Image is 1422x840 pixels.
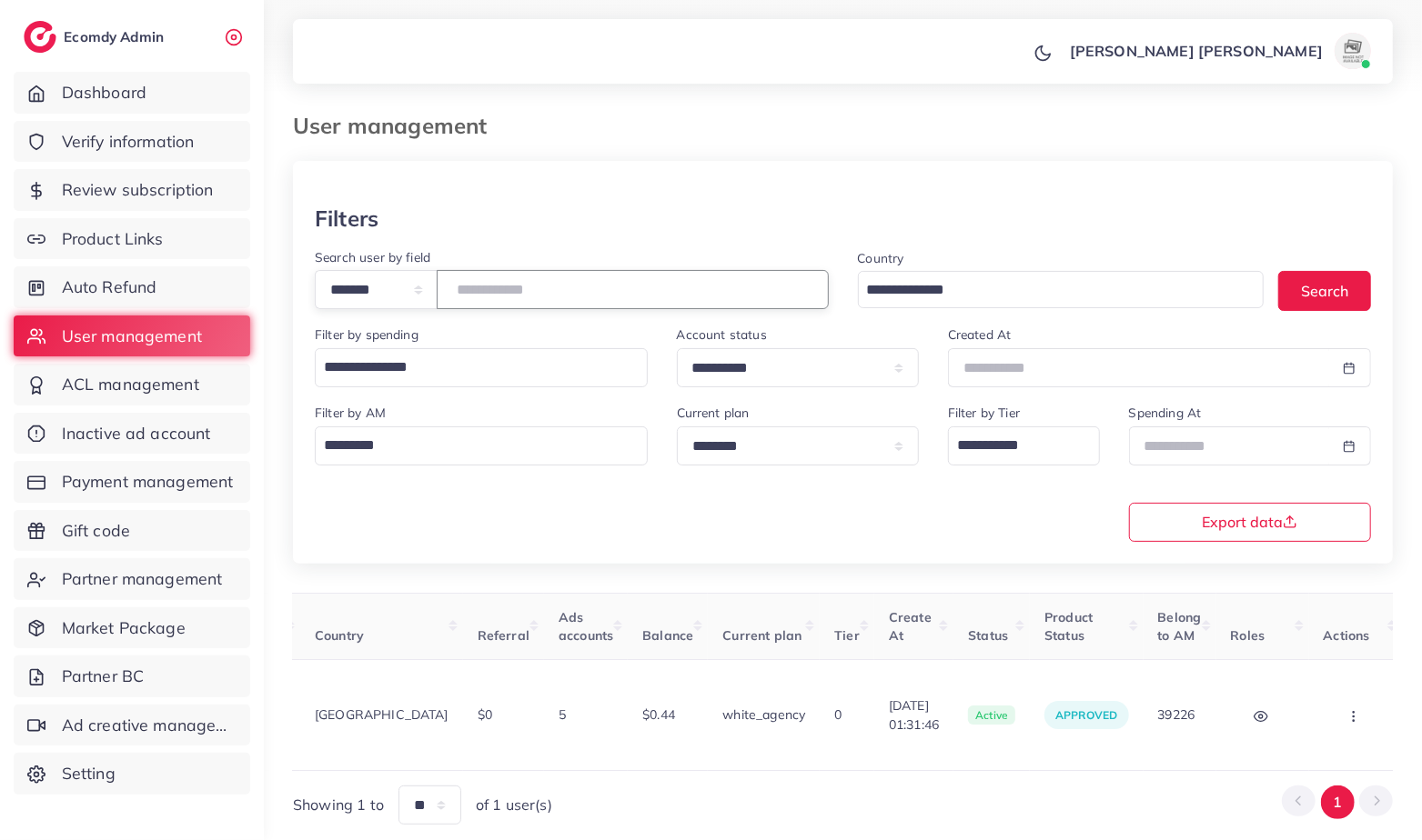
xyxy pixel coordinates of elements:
[1278,271,1371,310] button: Search
[722,627,802,644] span: Current plan
[24,21,168,53] a: logoEcomdy Admin
[62,178,214,202] span: Review subscription
[62,81,146,105] span: Dashboard
[948,325,1012,344] label: Created At
[64,28,168,45] h2: Ecomdy Admin
[62,714,237,737] span: Ad creative management
[1282,785,1393,819] ul: Pagination
[1070,40,1323,62] p: [PERSON_NAME] [PERSON_NAME]
[62,422,211,445] span: Inactive ad account
[315,627,364,644] span: Country
[834,627,860,644] span: Tier
[677,404,750,422] label: Current plan
[559,609,613,644] span: Ads accounts
[14,364,250,405] a: ACL management
[642,706,675,723] span: $0.44
[315,404,386,422] label: Filter by AM
[293,795,384,815] span: Showing 1 to
[476,795,552,815] span: of 1 user(s)
[968,627,1008,644] span: Status
[14,315,250,357] a: User management
[722,706,805,723] span: white_agency
[1129,404,1202,422] label: Spending At
[478,706,492,723] span: $0
[315,205,378,232] h3: Filters
[62,567,223,591] span: Partner management
[62,130,195,154] span: Verify information
[14,218,250,260] a: Product Links
[14,413,250,455] a: Inactive ad account
[968,705,1015,725] span: active
[889,696,939,734] span: [DATE] 01:31:46
[14,655,250,697] a: Partner BC
[559,706,566,723] span: 5
[1158,609,1202,644] span: Belong to AM
[1202,515,1297,529] span: Export data
[1055,708,1117,722] span: approved
[62,616,186,640] span: Market Package
[315,426,648,465] div: Search for option
[24,21,56,53] img: logo
[14,121,250,163] a: Verify information
[62,325,202,348] span: User management
[62,519,130,543] span: Gift code
[858,271,1265,308] div: Search for option
[293,113,501,139] h3: User management
[948,404,1020,422] label: Filter by Tier
[948,426,1100,465] div: Search for option
[315,325,419,344] label: Filter by spending
[14,72,250,114] a: Dashboard
[14,558,250,600] a: Partner management
[62,373,199,396] span: ACL management
[315,706,449,723] span: [GEOGRAPHIC_DATA]
[14,510,250,552] a: Gift code
[834,706,842,723] span: 0
[62,762,116,785] span: Setting
[861,276,1241,305] input: Search for option
[642,627,693,644] span: Balance
[1044,609,1093,644] span: Product Status
[318,430,624,461] input: Search for option
[951,430,1076,461] input: Search for option
[315,248,430,266] label: Search user by field
[1231,627,1266,644] span: Roles
[62,275,157,299] span: Auto Refund
[62,470,234,494] span: Payment management
[14,607,250,649] a: Market Package
[14,461,250,503] a: Payment management
[14,169,250,211] a: Review subscription
[1335,33,1371,69] img: avatar
[1060,33,1378,69] a: [PERSON_NAME] [PERSON_NAME]avatar
[14,705,250,746] a: Ad creative management
[14,266,250,308] a: Auto Refund
[315,348,648,387] div: Search for option
[62,665,145,688] span: Partner BC
[478,627,529,644] span: Referral
[889,609,932,644] span: Create At
[858,249,904,267] label: Country
[1321,785,1355,819] button: Go to page 1
[1129,503,1371,542] button: Export data
[1158,706,1195,723] span: 39226
[14,753,250,795] a: Setting
[677,325,767,344] label: Account status
[1324,627,1370,644] span: Actions
[62,227,164,251] span: Product Links
[318,352,624,383] input: Search for option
